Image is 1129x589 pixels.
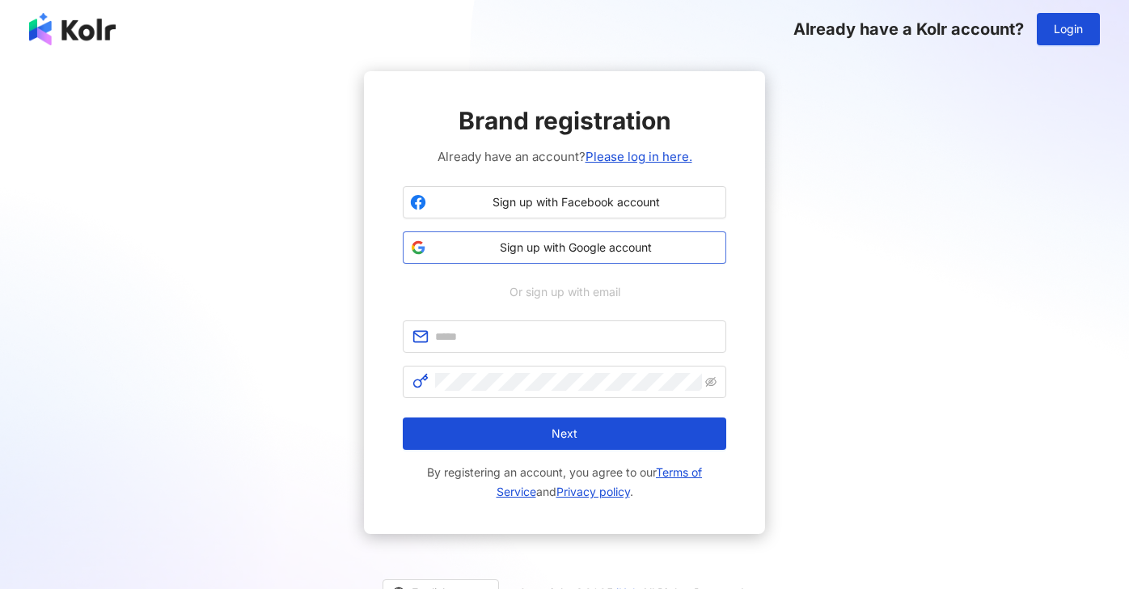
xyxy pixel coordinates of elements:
[433,194,719,210] span: Sign up with Facebook account
[586,149,692,164] a: Please log in here.
[556,485,630,498] a: Privacy policy
[552,427,577,440] span: Next
[498,283,632,301] span: Or sign up with email
[403,186,726,218] button: Sign up with Facebook account
[793,19,1024,39] span: Already have a Kolr account?
[433,239,719,256] span: Sign up with Google account
[459,104,671,138] span: Brand registration
[438,147,692,167] span: Already have an account?
[1054,23,1083,36] span: Login
[403,463,726,502] span: By registering an account, you agree to our and .
[705,376,717,388] span: eye-invisible
[29,13,116,45] img: logo
[403,417,726,450] button: Next
[403,231,726,264] button: Sign up with Google account
[1037,13,1100,45] button: Login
